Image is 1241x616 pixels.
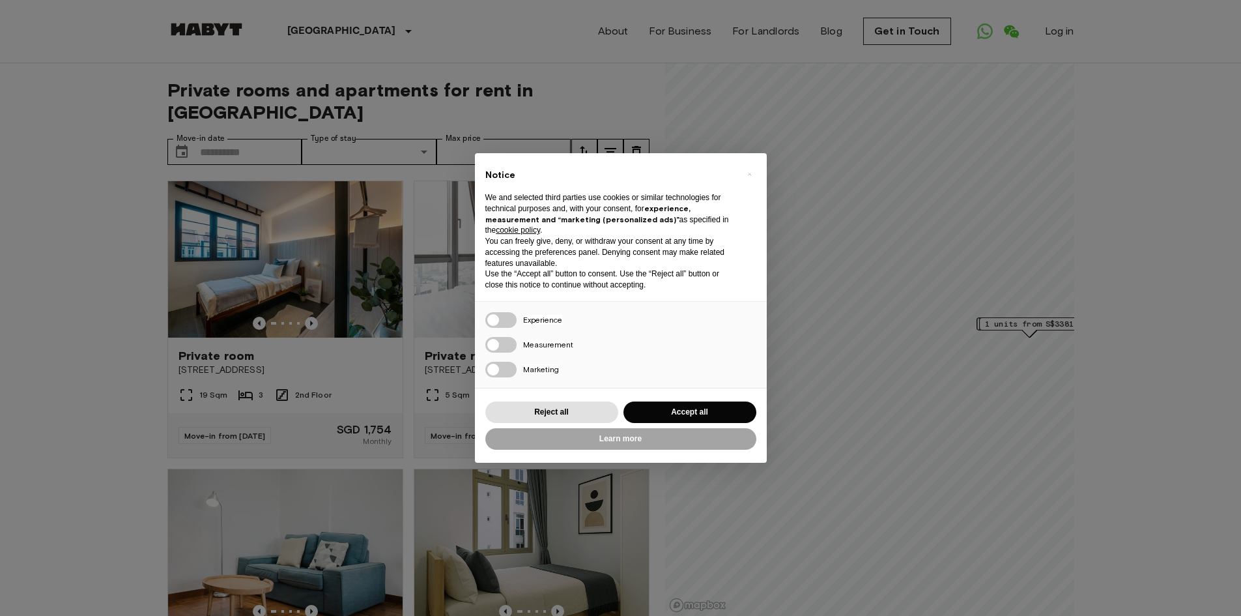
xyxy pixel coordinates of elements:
button: Reject all [485,402,618,423]
p: You can freely give, deny, or withdraw your consent at any time by accessing the preferences pane... [485,236,735,269]
span: × [747,166,752,182]
span: Marketing [523,364,559,374]
button: Accept all [623,402,756,423]
h2: Notice [485,169,735,182]
p: We and selected third parties use cookies or similar technologies for technical purposes and, wit... [485,192,735,236]
span: Experience [523,315,562,325]
button: Close this notice [739,164,760,184]
p: Use the “Accept all” button to consent. Use the “Reject all” button or close this notice to conti... [485,269,735,291]
strong: experience, measurement and “marketing (personalized ads)” [485,203,691,224]
a: cookie policy [496,226,540,235]
span: Measurement [523,340,573,349]
button: Learn more [485,428,756,450]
